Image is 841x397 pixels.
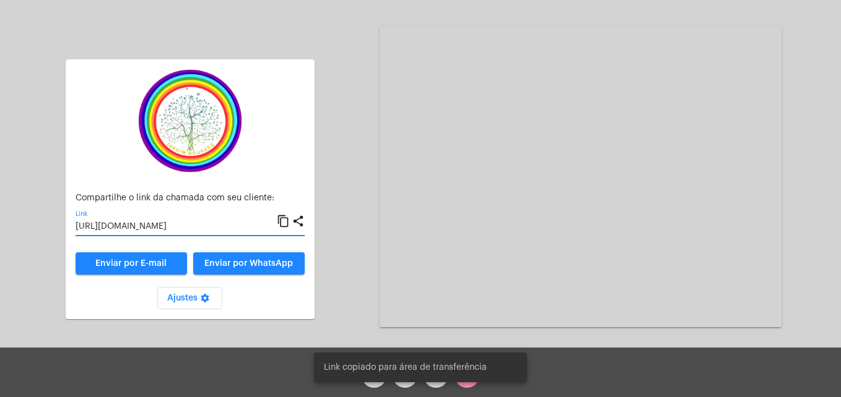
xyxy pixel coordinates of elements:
mat-icon: share [292,214,305,229]
mat-icon: content_copy [277,214,290,229]
img: c337f8d0-2252-6d55-8527-ab50248c0d14.png [128,69,252,173]
span: Enviar por WhatsApp [204,259,293,268]
span: Link copiado para área de transferência [324,361,487,374]
p: Compartilhe o link da chamada com seu cliente: [76,194,305,203]
a: Enviar por E-mail [76,252,187,275]
span: Enviar por E-mail [95,259,167,268]
button: Enviar por WhatsApp [193,252,305,275]
span: Ajustes [167,294,212,302]
button: Ajustes [157,287,222,309]
mat-icon: settings [198,293,212,308]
